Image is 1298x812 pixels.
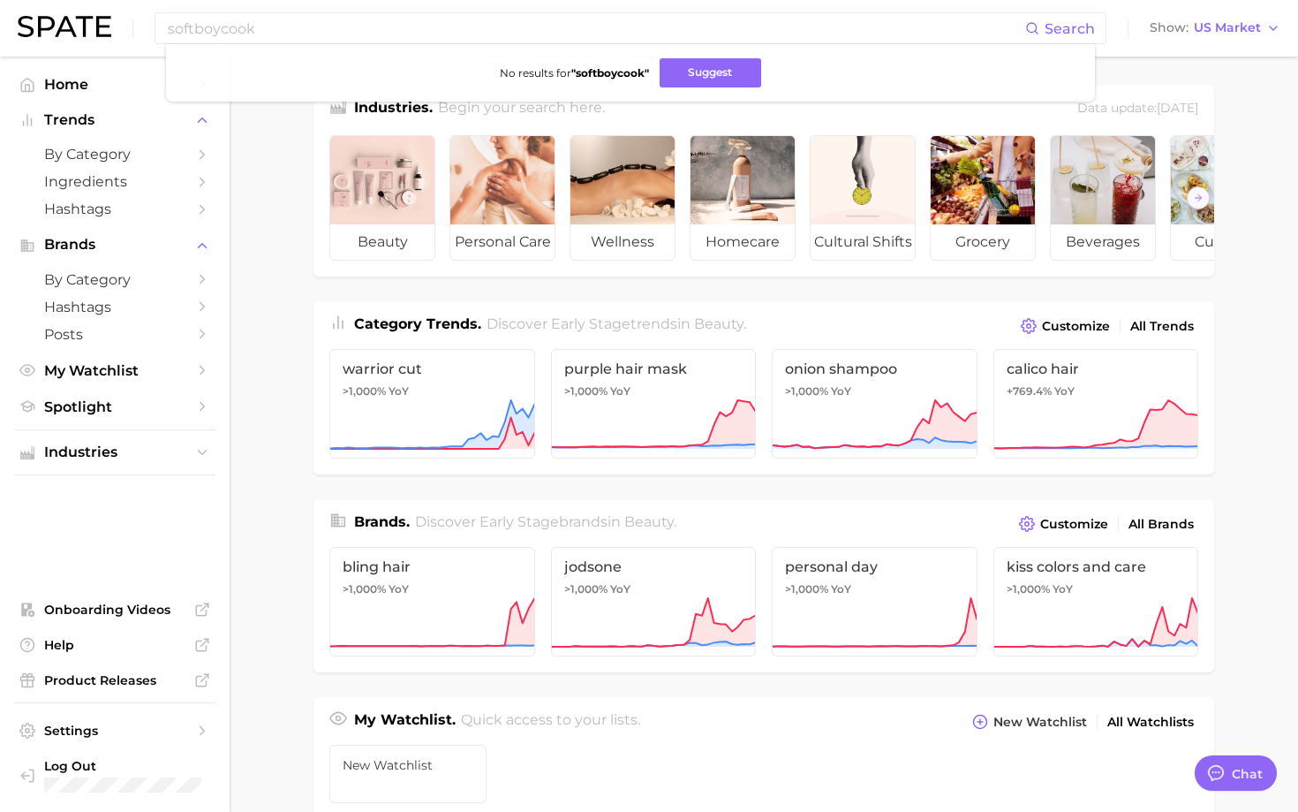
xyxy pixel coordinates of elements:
[44,326,185,343] span: Posts
[1050,135,1156,261] a: beverages
[831,582,851,596] span: YoY
[44,299,185,315] span: Hashtags
[931,224,1035,260] span: grocery
[450,224,555,260] span: personal care
[14,71,215,98] a: Home
[44,237,185,253] span: Brands
[1042,319,1110,334] span: Customize
[551,547,757,656] a: jodsone>1,000% YoY
[571,66,649,80] strong: " softboycook "
[44,444,185,460] span: Industries
[785,582,828,596] span: >1,000%
[44,201,185,217] span: Hashtags
[1187,186,1210,209] button: Scroll Right
[389,582,409,596] span: YoY
[785,558,964,575] span: personal day
[343,384,386,398] span: >1,000%
[570,135,675,261] a: wellness
[1040,517,1108,532] span: Customize
[354,97,433,121] h1: Industries.
[993,349,1199,459] a: calico hair+769.4% YoY
[772,349,977,459] a: onion shampoo>1,000% YoY
[968,710,1091,734] button: New Watchlist
[1007,360,1186,377] span: calico hair
[1194,23,1261,33] span: US Market
[354,513,410,530] span: Brands .
[329,547,535,656] a: bling hair>1,000% YoY
[44,758,201,774] span: Log Out
[1130,319,1194,334] span: All Trends
[44,112,185,128] span: Trends
[1103,710,1198,734] a: All Watchlists
[785,384,828,398] span: >1,000%
[564,558,743,575] span: jodsone
[44,76,185,93] span: Home
[1128,517,1194,532] span: All Brands
[1007,558,1186,575] span: kiss colors and care
[343,360,522,377] span: warrior cut
[14,753,215,798] a: Log out. Currently logged in with e-mail rsmall@hunterpr.com.
[14,717,215,744] a: Settings
[354,315,481,332] span: Category Trends .
[44,723,185,739] span: Settings
[1171,224,1275,260] span: culinary
[330,224,434,260] span: beauty
[610,384,630,398] span: YoY
[831,384,851,398] span: YoY
[14,357,215,384] a: My Watchlist
[564,360,743,377] span: purple hair mask
[44,672,185,688] span: Product Releases
[564,384,607,398] span: >1,000%
[14,632,215,658] a: Help
[772,547,977,656] a: personal day>1,000% YoY
[14,266,215,293] a: by Category
[1016,314,1114,338] button: Customize
[14,321,215,348] a: Posts
[1126,315,1198,338] a: All Trends
[415,513,676,530] span: Discover Early Stage brands in .
[14,168,215,195] a: Ingredients
[438,97,605,121] h2: Begin your search here.
[1145,17,1285,40] button: ShowUS Market
[14,140,215,168] a: by Category
[811,224,915,260] span: cultural shifts
[810,135,916,261] a: cultural shifts
[1170,135,1276,261] a: culinary
[44,602,185,618] span: Onboarding Videos
[660,58,761,87] button: Suggest
[166,13,1025,43] input: Search here for a brand, industry, or ingredient
[1007,582,1050,596] span: >1,000%
[389,384,409,398] span: YoY
[564,582,607,596] span: >1,000%
[44,637,185,653] span: Help
[694,315,743,332] span: beauty
[14,195,215,223] a: Hashtags
[1124,512,1198,536] a: All Brands
[329,135,435,261] a: beauty
[44,362,185,379] span: My Watchlist
[624,513,674,530] span: beauty
[610,582,630,596] span: YoY
[1051,224,1155,260] span: beverages
[1054,384,1075,398] span: YoY
[14,667,215,694] a: Product Releases
[343,558,522,575] span: bling hair
[343,582,386,596] span: >1,000%
[14,439,215,466] button: Industries
[993,547,1199,656] a: kiss colors and care>1,000% YoY
[551,349,757,459] a: purple hair mask>1,000% YoY
[44,173,185,190] span: Ingredients
[14,596,215,623] a: Onboarding Videos
[1007,384,1052,398] span: +769.4%
[14,393,215,421] a: Spotlight
[785,360,964,377] span: onion shampoo
[500,66,649,80] span: No results for
[329,745,487,803] a: New Watchlist
[993,715,1087,730] span: New Watchlist
[1053,582,1073,596] span: YoY
[487,315,746,332] span: Discover Early Stage trends in .
[343,758,473,772] span: New Watchlist
[14,293,215,321] a: Hashtags
[691,224,795,260] span: homecare
[329,349,535,459] a: warrior cut>1,000% YoY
